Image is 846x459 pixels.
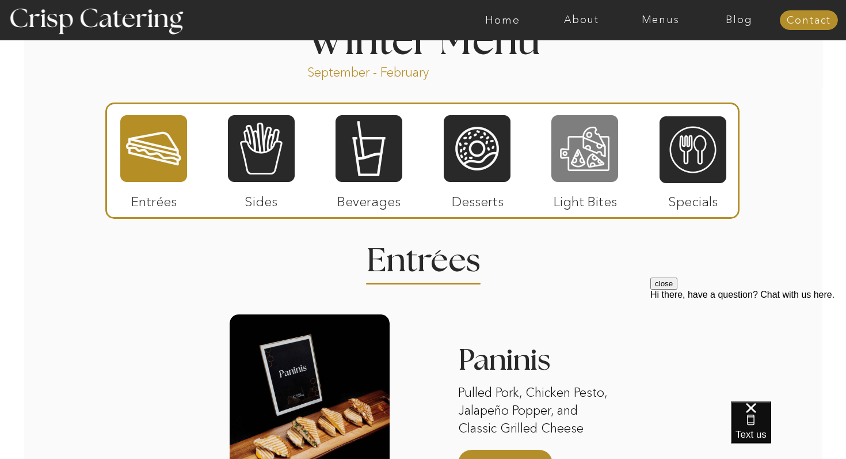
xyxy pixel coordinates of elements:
p: Light Bites [547,182,623,215]
p: Desserts [439,182,516,215]
p: September - February [307,64,466,77]
h2: Entrees [367,245,479,267]
a: Menus [621,14,700,26]
p: Sides [223,182,299,215]
p: Beverages [330,182,407,215]
h3: Paninis [458,346,618,382]
p: Specials [654,182,731,215]
p: Pulled Pork, Chicken Pesto, Jalapeño Popper, and Classic Grilled Cheese [458,384,618,439]
a: Contact [780,15,838,26]
a: About [542,14,621,26]
iframe: podium webchat widget prompt [650,278,846,416]
iframe: podium webchat widget bubble [731,401,846,459]
a: Home [463,14,542,26]
h1: Winter Menu [263,22,583,56]
a: Blog [700,14,779,26]
p: Entrées [116,182,192,215]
